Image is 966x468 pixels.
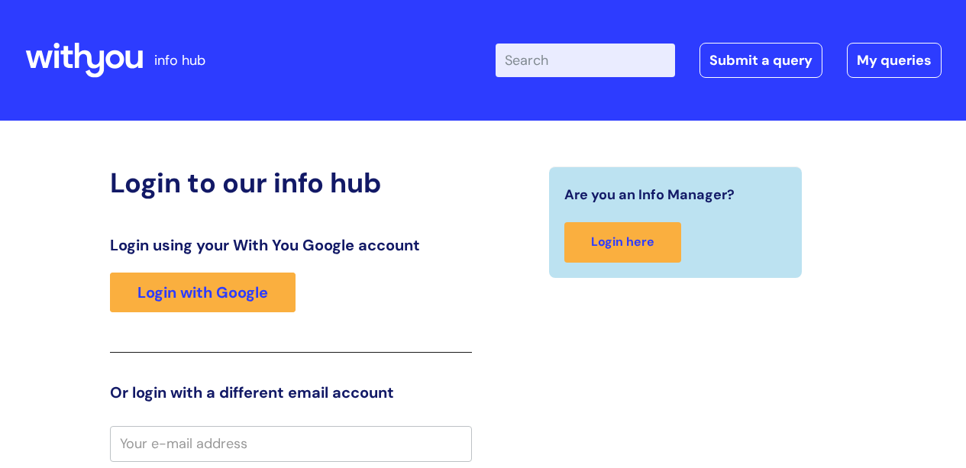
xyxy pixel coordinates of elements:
span: Are you an Info Manager? [564,182,735,207]
a: My queries [847,43,942,78]
input: Search [496,44,675,77]
h3: Login using your With You Google account [110,236,472,254]
h2: Login to our info hub [110,166,472,199]
a: Login here [564,222,681,263]
input: Your e-mail address [110,426,472,461]
h3: Or login with a different email account [110,383,472,402]
a: Submit a query [699,43,822,78]
a: Login with Google [110,273,296,312]
p: info hub [154,48,205,73]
